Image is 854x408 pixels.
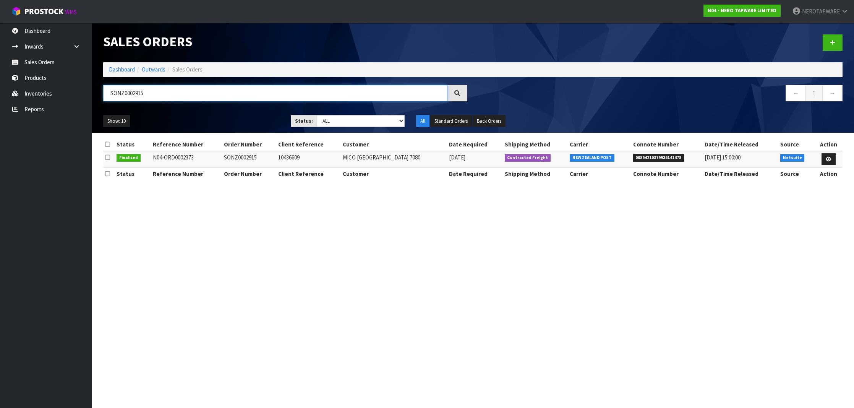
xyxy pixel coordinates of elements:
a: 1 [805,85,823,101]
th: Action [815,167,843,180]
td: N04-ORD0002373 [151,151,222,167]
h1: Sales Orders [103,34,467,49]
th: Order Number [222,138,277,151]
strong: Status: [295,118,313,124]
a: → [822,85,843,101]
span: Finalised [117,154,141,162]
th: Source [778,138,815,151]
th: Status [115,167,151,180]
th: Reference Number [151,167,222,180]
th: Customer [341,167,447,180]
span: NEW ZEALAND POST [570,154,614,162]
th: Carrier [568,138,631,151]
th: Connote Number [631,167,703,180]
input: Search sales orders [103,85,447,101]
a: ← [786,85,806,101]
button: All [416,115,429,127]
span: Contracted Freight [505,154,551,162]
th: Shipping Method [503,138,568,151]
th: Date/Time Released [703,138,778,151]
span: Netsuite [780,154,805,162]
td: MICO [GEOGRAPHIC_DATA] 7080 [341,151,447,167]
span: [DATE] [449,154,465,161]
td: 10436609 [276,151,341,167]
img: cube-alt.png [11,7,21,16]
th: Client Reference [276,138,341,151]
th: Status [115,138,151,151]
a: Outwards [142,66,165,73]
th: Customer [341,138,447,151]
th: Client Reference [276,167,341,180]
span: [DATE] 15:00:00 [705,154,741,161]
th: Connote Number [631,138,703,151]
th: Carrier [568,167,631,180]
th: Date Required [447,138,502,151]
th: Reference Number [151,138,222,151]
th: Date/Time Released [703,167,778,180]
strong: N04 - NERO TAPWARE LIMITED [708,7,776,14]
button: Show: 10 [103,115,130,127]
nav: Page navigation [479,85,843,104]
span: Sales Orders [172,66,203,73]
small: WMS [65,8,77,16]
a: Dashboard [109,66,135,73]
th: Source [778,167,815,180]
th: Date Required [447,167,502,180]
td: SONZ0002915 [222,151,277,167]
button: Standard Orders [430,115,472,127]
th: Action [815,138,843,151]
span: NEROTAPWARE [802,8,840,15]
button: Back Orders [473,115,506,127]
span: 00894210379936141478 [633,154,684,162]
span: ProStock [24,7,63,16]
th: Order Number [222,167,277,180]
th: Shipping Method [503,167,568,180]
